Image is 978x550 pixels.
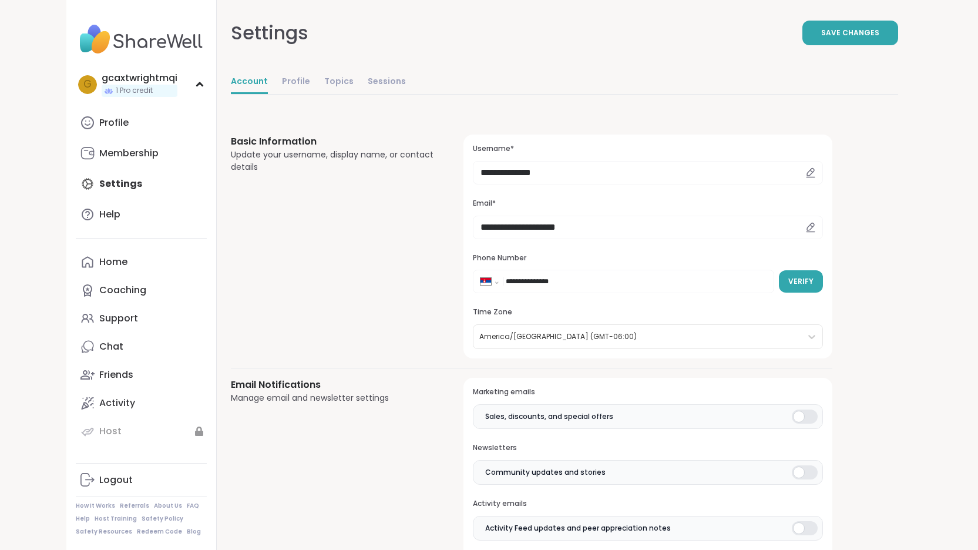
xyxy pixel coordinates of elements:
a: Host [76,417,207,445]
h3: Activity emails [473,499,822,509]
h3: Time Zone [473,307,822,317]
a: Blog [187,528,201,536]
h3: Basic Information [231,135,436,149]
a: Activity [76,389,207,417]
a: Profile [282,71,310,94]
a: Safety Policy [142,515,183,523]
div: Membership [99,147,159,160]
a: Redeem Code [137,528,182,536]
div: Host [99,425,122,438]
a: Help [76,515,90,523]
span: Save Changes [821,28,879,38]
div: Profile [99,116,129,129]
div: Home [99,256,127,269]
a: FAQ [187,502,199,510]
a: About Us [154,502,182,510]
div: gcaxtwrightmqi [102,72,177,85]
h3: Email Notifications [231,378,436,392]
span: Sales, discounts, and special offers [485,411,613,422]
a: Coaching [76,276,207,304]
a: Friends [76,361,207,389]
img: ShareWell Nav Logo [76,19,207,60]
h3: Newsletters [473,443,822,453]
a: Sessions [368,71,406,94]
h3: Email* [473,199,822,209]
a: Account [231,71,268,94]
a: Help [76,200,207,229]
span: 1 Pro credit [116,86,153,96]
button: Save Changes [802,21,898,45]
a: Support [76,304,207,333]
div: Logout [99,474,133,487]
h3: Username* [473,144,822,154]
div: Activity [99,397,135,410]
a: How It Works [76,502,115,510]
a: Membership [76,139,207,167]
div: Update your username, display name, or contact details [231,149,436,173]
div: Manage email and newsletter settings [231,392,436,404]
div: Friends [99,368,133,381]
span: Activity Feed updates and peer appreciation notes [485,523,671,534]
div: Chat [99,340,123,353]
span: Verify [788,276,814,287]
a: Home [76,248,207,276]
h3: Marketing emails [473,387,822,397]
div: Support [99,312,138,325]
a: Safety Resources [76,528,132,536]
span: Community updates and stories [485,467,606,478]
div: Coaching [99,284,146,297]
div: Help [99,208,120,221]
h3: Phone Number [473,253,822,263]
a: Topics [324,71,354,94]
a: Logout [76,466,207,494]
button: Verify [779,270,823,293]
a: Chat [76,333,207,361]
a: Host Training [95,515,137,523]
a: Referrals [120,502,149,510]
div: Settings [231,19,308,47]
span: g [83,77,92,92]
a: Profile [76,109,207,137]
